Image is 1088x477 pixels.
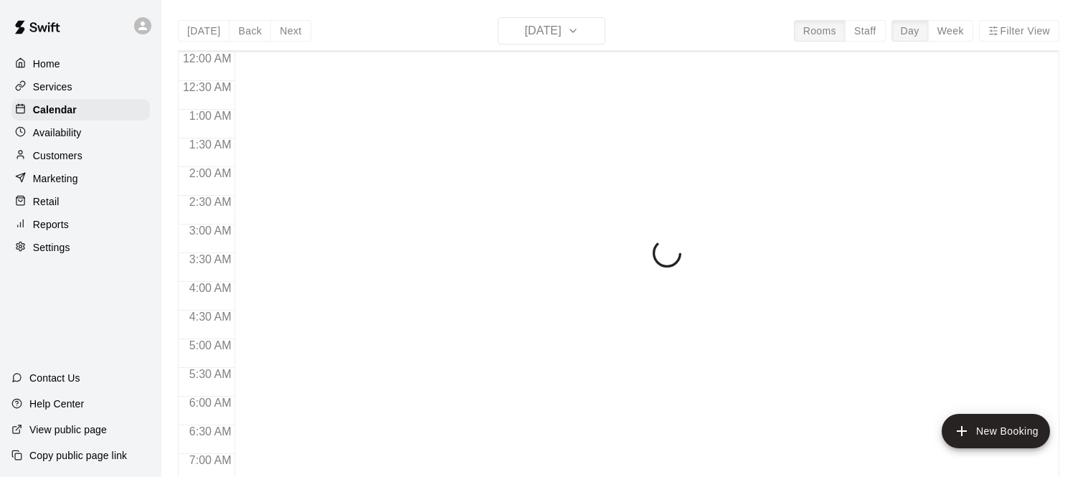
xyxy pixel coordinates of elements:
p: Services [33,80,72,94]
span: 6:30 AM [186,425,235,438]
a: Availability [11,122,150,143]
span: 5:30 AM [186,368,235,380]
span: 2:00 AM [186,167,235,179]
p: Marketing [33,171,78,186]
p: Settings [33,240,70,255]
p: Reports [33,217,69,232]
span: 1:30 AM [186,138,235,151]
span: 12:30 AM [179,81,235,93]
span: 4:00 AM [186,282,235,294]
p: Help Center [29,397,84,411]
p: Calendar [33,103,77,117]
p: View public page [29,422,107,437]
p: Availability [33,126,82,140]
p: Retail [33,194,60,209]
span: 5:00 AM [186,339,235,351]
span: 3:30 AM [186,253,235,265]
a: Home [11,53,150,75]
span: 7:00 AM [186,454,235,466]
a: Customers [11,145,150,166]
button: add [942,414,1050,448]
p: Customers [33,148,82,163]
a: Services [11,76,150,98]
span: 12:00 AM [179,52,235,65]
span: 1:00 AM [186,110,235,122]
a: Reports [11,214,150,235]
span: 6:00 AM [186,397,235,409]
span: 4:30 AM [186,311,235,323]
p: Copy public page link [29,448,127,463]
span: 3:00 AM [186,225,235,237]
p: Contact Us [29,371,80,385]
a: Marketing [11,168,150,189]
a: Calendar [11,99,150,121]
p: Home [33,57,60,71]
a: Retail [11,191,150,212]
span: 2:30 AM [186,196,235,208]
a: Settings [11,237,150,258]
